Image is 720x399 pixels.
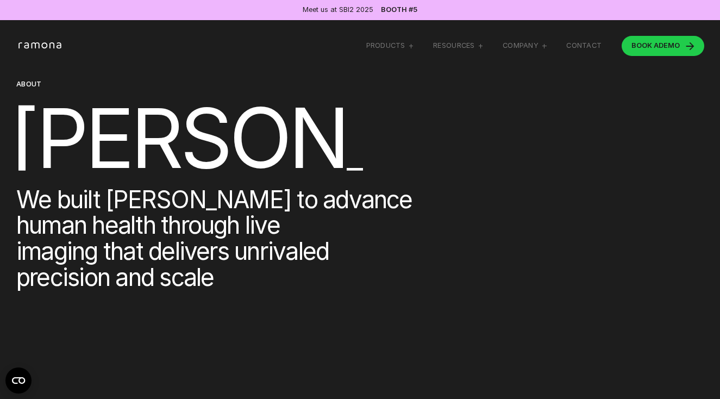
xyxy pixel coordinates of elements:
div: RESOURCES [433,41,474,51]
div: Products [366,41,405,51]
div: Products [366,41,414,51]
a: home [16,42,68,50]
span: human health through live [16,213,412,239]
div: DEMO [631,42,680,49]
span: BOOK A [631,41,659,49]
a: Booth #5 [381,7,417,14]
div: Meet us at SBI2 2025 [303,5,373,15]
span: We built [PERSON_NAME] to advance [16,187,412,213]
span: precision and scale [16,265,412,291]
span: [PERSON_NAME] [9,88,638,187]
div: Company [503,41,547,51]
div: Company [503,41,539,51]
div: RESOURCES [433,41,483,51]
div: ABOUT [16,80,412,89]
a: Contact [566,41,602,51]
button: Open CMP widget [5,367,32,394]
a: BOOK ADEMO [622,36,704,56]
span: imaging that delivers unrivaled [16,239,412,265]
